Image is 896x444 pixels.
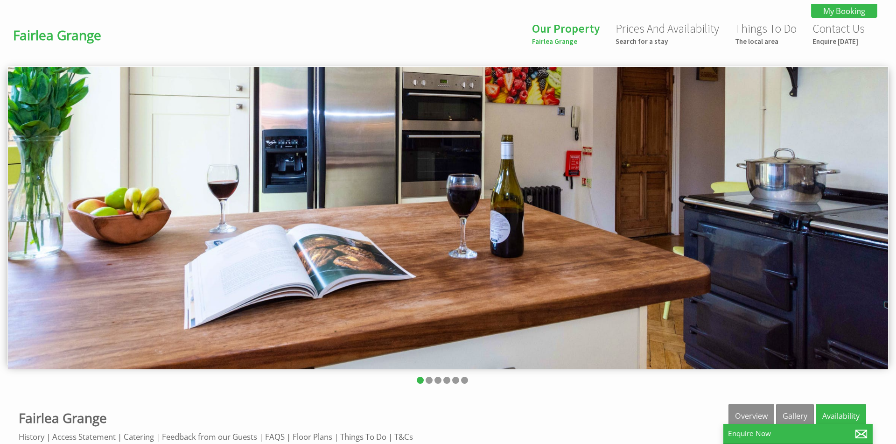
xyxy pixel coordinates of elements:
[394,431,413,442] a: T&Cs
[811,4,877,18] a: My Booking
[13,17,106,53] a: Fairlea Grange
[812,37,865,46] small: Enquire [DATE]
[19,431,44,442] a: History
[265,431,285,442] a: FAQS
[52,431,116,442] a: Access Statement
[124,431,154,442] a: Catering
[776,404,814,428] a: Gallery
[293,431,332,442] a: Floor Plans
[162,431,257,442] a: Feedback from our Guests
[616,37,719,46] small: Search for a stay
[532,21,600,46] a: Our PropertyFairlea Grange
[812,21,865,46] a: Contact UsEnquire [DATE]
[532,37,600,46] small: Fairlea Grange
[728,429,868,438] p: Enquire Now
[340,431,386,442] a: Things To Do
[735,21,797,46] a: Things To DoThe local area
[19,409,107,427] a: Fairlea Grange
[816,404,866,428] a: Availability
[13,26,106,44] h1: Fairlea Grange
[735,37,797,46] small: The local area
[728,404,774,428] a: Overview
[616,21,719,46] a: Prices And AvailabilitySearch for a stay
